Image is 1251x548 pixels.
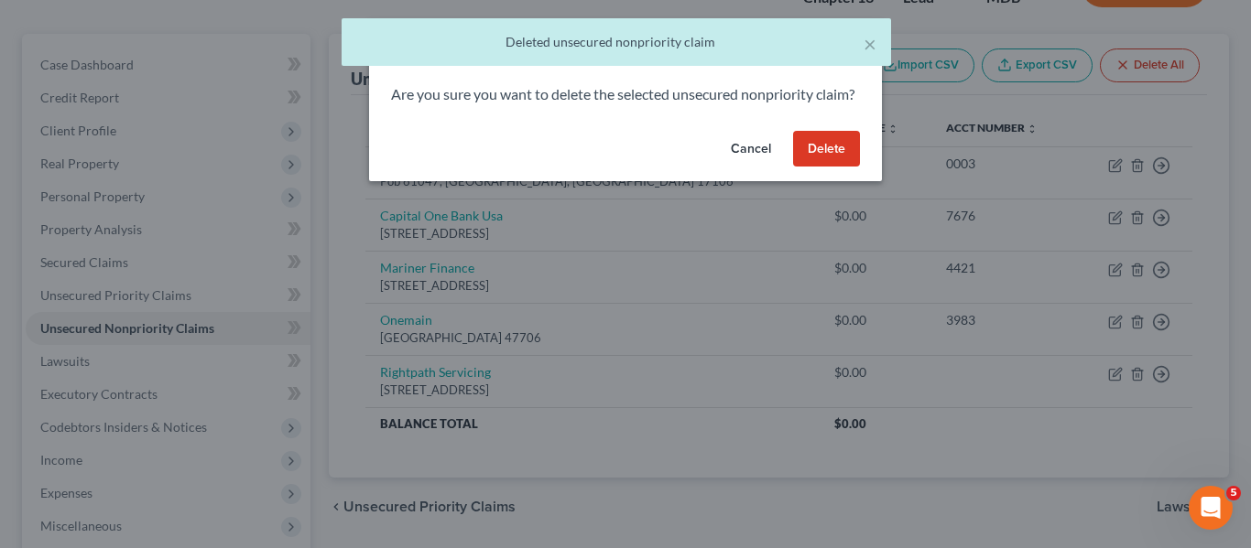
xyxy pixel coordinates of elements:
button: × [864,33,876,55]
button: Delete [793,131,860,167]
button: Cancel [716,131,786,167]
p: Are you sure you want to delete the selected unsecured nonpriority claim? [391,84,860,105]
span: 5 [1226,486,1241,500]
div: Deleted unsecured nonpriority claim [356,33,876,51]
iframe: Intercom live chat [1189,486,1233,530]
